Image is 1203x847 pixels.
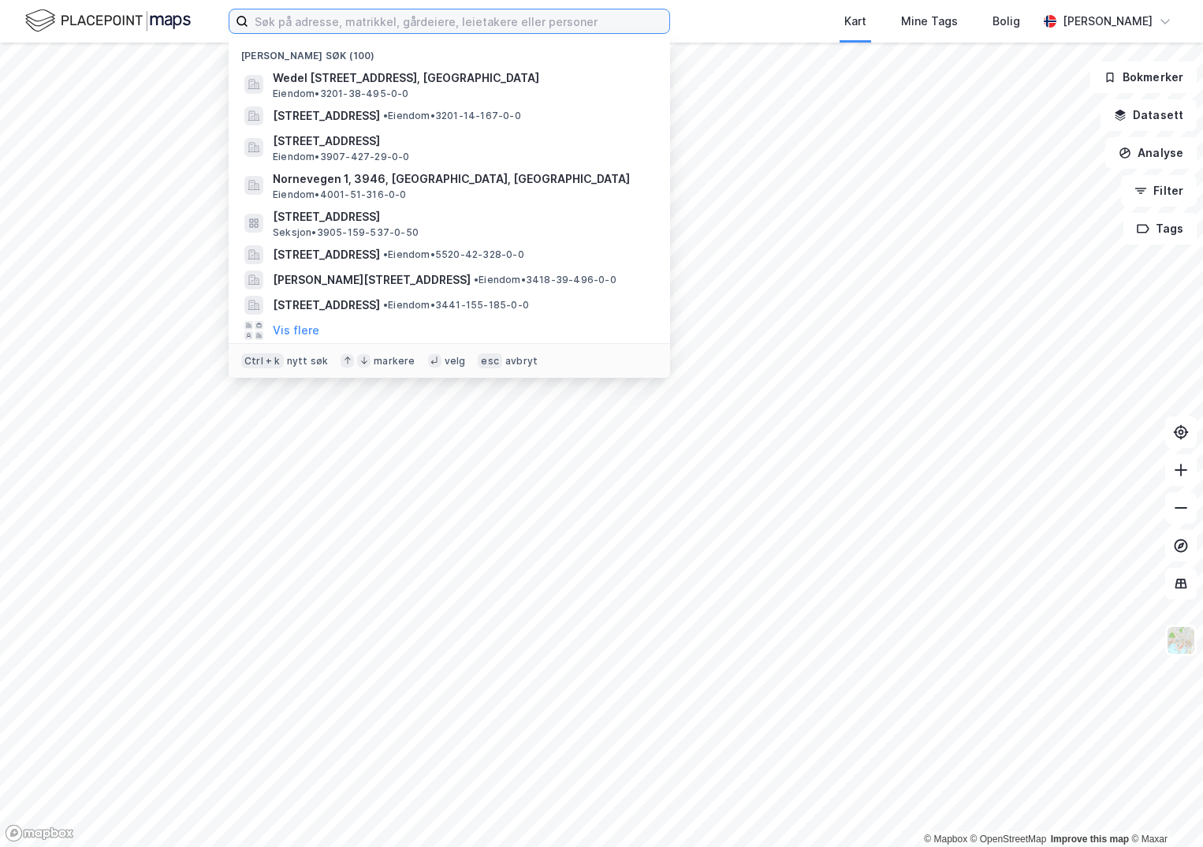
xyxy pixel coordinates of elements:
img: logo.f888ab2527a4732fd821a326f86c7f29.svg [25,7,191,35]
span: Eiendom • 3441-155-185-0-0 [383,299,529,312]
div: Ctrl + k [241,353,284,369]
span: Eiendom • 4001-51-316-0-0 [273,188,407,201]
span: Wedel [STREET_ADDRESS], [GEOGRAPHIC_DATA] [273,69,651,88]
button: Filter [1121,175,1197,207]
span: [PERSON_NAME][STREET_ADDRESS] [273,271,471,289]
div: [PERSON_NAME] [1063,12,1153,31]
span: • [383,299,388,311]
span: • [383,248,388,260]
div: [PERSON_NAME] søk (100) [229,37,670,65]
div: markere [374,355,415,368]
span: • [383,110,388,121]
span: Nornevegen 1, 3946, [GEOGRAPHIC_DATA], [GEOGRAPHIC_DATA] [273,170,651,188]
div: avbryt [505,355,538,368]
div: nytt søk [287,355,329,368]
span: Eiendom • 3201-14-167-0-0 [383,110,521,122]
span: Seksjon • 3905-159-537-0-50 [273,226,419,239]
img: Z [1166,625,1196,655]
span: [STREET_ADDRESS] [273,245,380,264]
span: [STREET_ADDRESS] [273,106,380,125]
input: Søk på adresse, matrikkel, gårdeiere, leietakere eller personer [248,9,669,33]
button: Vis flere [273,321,319,340]
span: Eiendom • 5520-42-328-0-0 [383,248,524,261]
div: Kart [844,12,866,31]
div: velg [445,355,466,368]
a: Mapbox homepage [5,824,74,842]
div: esc [478,353,502,369]
span: Eiendom • 3907-427-29-0-0 [273,151,410,163]
div: Bolig [993,12,1020,31]
button: Tags [1123,213,1197,244]
iframe: Chat Widget [1124,771,1203,847]
span: • [474,274,479,285]
div: Mine Tags [901,12,958,31]
a: Improve this map [1051,834,1129,845]
span: Eiendom • 3418-39-496-0-0 [474,274,616,286]
a: Mapbox [924,834,967,845]
span: [STREET_ADDRESS] [273,207,651,226]
button: Analyse [1105,137,1197,169]
button: Bokmerker [1090,62,1197,93]
span: [STREET_ADDRESS] [273,296,380,315]
span: [STREET_ADDRESS] [273,132,651,151]
a: OpenStreetMap [970,834,1047,845]
button: Datasett [1101,99,1197,131]
span: Eiendom • 3201-38-495-0-0 [273,88,409,100]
